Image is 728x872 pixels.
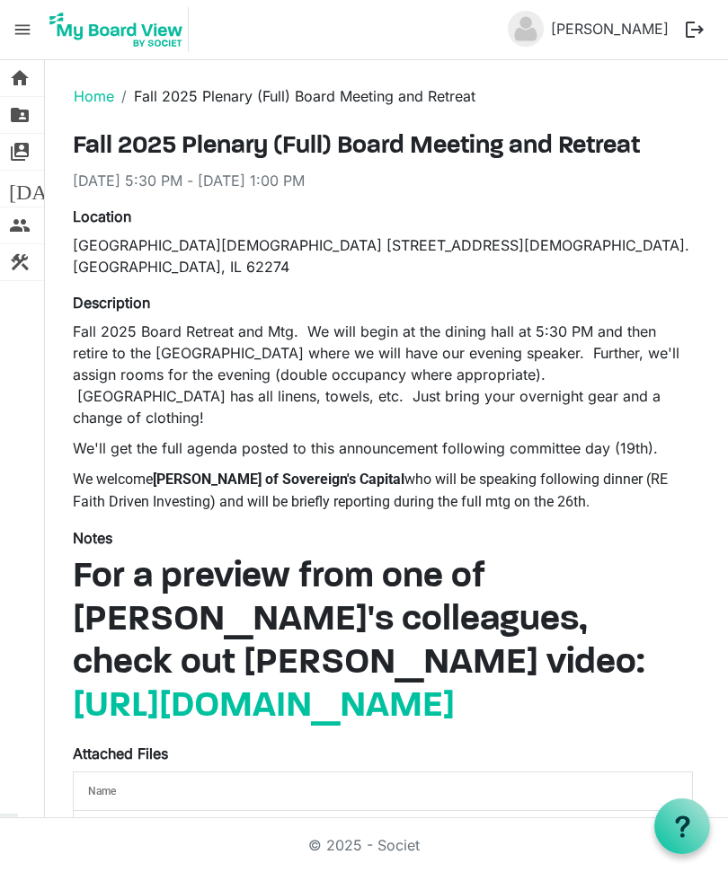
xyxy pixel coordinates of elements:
[44,7,189,52] img: My Board View Logo
[73,234,693,277] div: [GEOGRAPHIC_DATA][DEMOGRAPHIC_DATA] [STREET_ADDRESS][DEMOGRAPHIC_DATA]. [GEOGRAPHIC_DATA], IL 62274
[73,170,693,191] div: [DATE] 5:30 PM - [DATE] 1:00 PM
[9,207,31,243] span: people
[9,97,31,133] span: folder_shared
[73,437,693,459] p: We'll get the full agenda posted to this announcement following committee day (19th).
[114,85,475,107] li: Fall 2025 Plenary (Full) Board Meeting and Retreat
[73,527,112,549] label: Notes
[9,60,31,96] span: home
[74,87,114,105] a: Home
[73,321,693,428] p: Fall 2025 Board Retreat and Mtg. We will begin at the dining hall at 5:30 PM and then retire to t...
[73,292,150,313] label: Description
[73,471,668,510] span: We welcome who will be speaking following dinner (RE Faith Driven Investing) and will be briefly ...
[73,132,693,163] h3: Fall 2025 Plenary (Full) Board Meeting and Retreat
[9,244,31,280] span: construction
[88,785,116,797] span: Name
[5,13,40,47] span: menu
[74,811,692,845] td: No files attached
[676,11,714,48] button: logout
[73,689,455,725] a: [URL][DOMAIN_NAME]
[9,134,31,170] span: switch_account
[544,11,676,47] a: [PERSON_NAME]
[308,836,420,854] a: © 2025 - Societ
[508,11,544,47] img: no-profile-picture.svg
[73,556,693,728] h1: For a preview from one of [PERSON_NAME]'s colleagues, check out [PERSON_NAME] video:
[73,743,168,764] label: Attached Files
[73,206,131,227] label: Location
[153,471,404,488] strong: [PERSON_NAME] of Sovereign's Capital
[9,171,78,207] span: [DATE]
[44,7,196,52] a: My Board View Logo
